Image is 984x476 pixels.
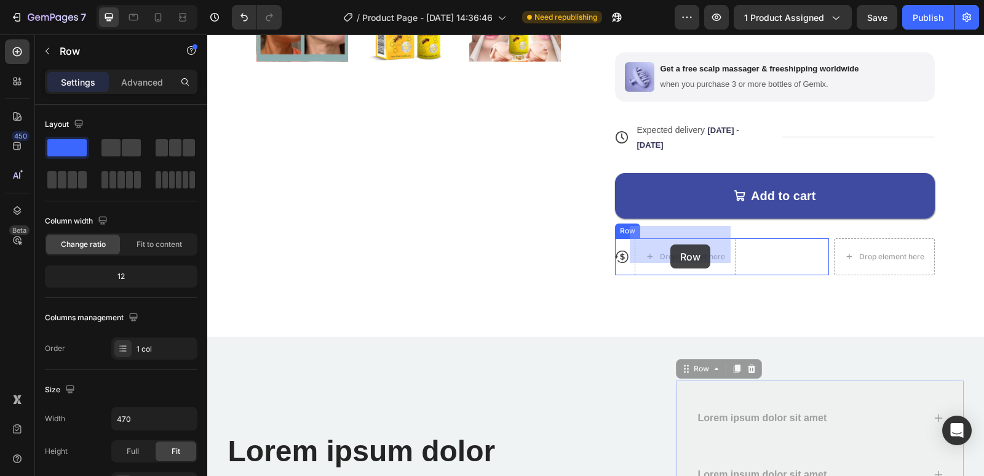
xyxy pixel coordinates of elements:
span: / [357,11,360,24]
span: 1 product assigned [744,11,824,24]
iframe: Design area [207,34,984,476]
span: Save [867,12,887,23]
div: 450 [12,131,30,141]
p: Settings [61,76,95,89]
div: Undo/Redo [232,5,282,30]
div: Publish [913,11,943,24]
button: 7 [5,5,92,30]
div: Column width [45,213,110,230]
button: Publish [902,5,954,30]
span: Full [127,446,139,457]
p: 7 [81,10,86,25]
div: Open Intercom Messenger [942,416,972,445]
div: Order [45,343,65,354]
span: Change ratio [61,239,106,250]
span: Need republishing [534,12,597,23]
div: Width [45,413,65,424]
span: Fit to content [137,239,182,250]
div: Beta [9,225,30,235]
p: Advanced [121,76,163,89]
p: Row [60,44,164,58]
span: Product Page - [DATE] 14:36:46 [362,11,493,24]
button: 1 product assigned [734,5,852,30]
div: Size [45,382,77,398]
div: 12 [47,268,195,285]
span: Fit [172,446,180,457]
div: 1 col [137,344,194,355]
input: Auto [112,408,197,430]
div: Layout [45,116,86,133]
div: Height [45,446,68,457]
div: Columns management [45,310,141,326]
button: Save [857,5,897,30]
